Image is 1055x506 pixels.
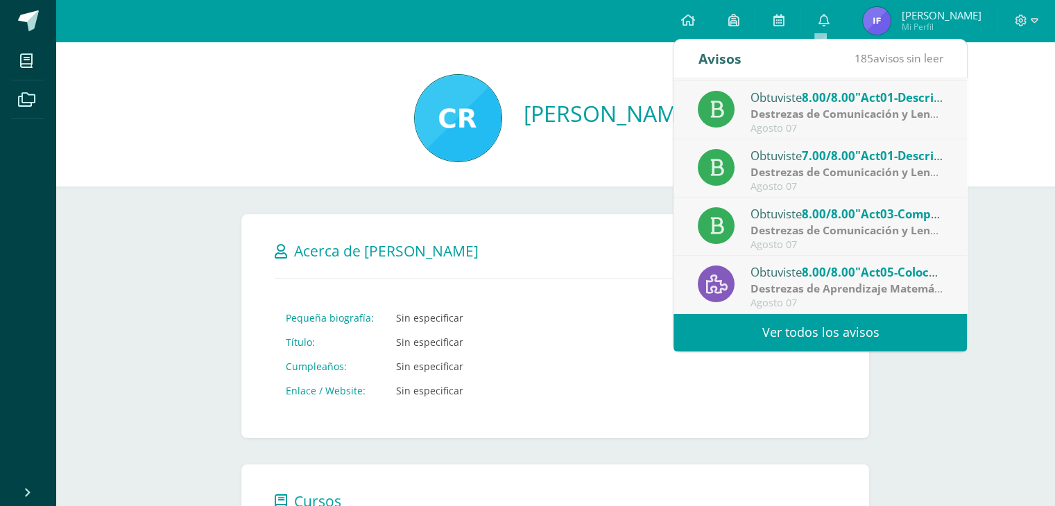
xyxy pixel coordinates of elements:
[674,313,967,351] a: Ver todos los avisos
[855,148,1033,164] span: "Act01-Descripción de imagen"
[863,7,891,35] img: 0f85ece97ff9286594c4eebba6104ab3.png
[750,281,955,296] strong: Destrezas de Aprendizaje Matemático
[750,106,959,121] strong: Destrezas de Comunicación y Lenguaje
[750,146,943,164] div: Obtuviste en
[802,264,855,280] span: 8.00/8.00
[750,164,943,180] div: | Actividades
[750,263,943,281] div: Obtuviste en
[855,206,1006,222] span: "Act03-Completar poema"
[901,21,981,33] span: Mi Perfil
[275,330,385,354] td: Título:
[750,223,943,238] div: | Actividades
[750,281,943,297] div: | Actividades
[802,89,855,105] span: 8.00/8.00
[750,164,959,180] strong: Destrezas de Comunicación y Lenguaje
[901,8,981,22] span: [PERSON_NAME]
[294,241,479,261] span: Acerca de [PERSON_NAME]
[385,330,474,354] td: Sin especificar
[802,206,855,222] span: 8.00/8.00
[750,297,943,309] div: Agosto 07
[750,181,943,193] div: Agosto 07
[385,306,474,330] td: Sin especificar
[750,106,943,122] div: | Actividades
[750,88,943,106] div: Obtuviste en
[524,98,696,128] a: [PERSON_NAME]
[750,239,943,251] div: Agosto 07
[385,378,474,403] td: Sin especificar
[750,123,943,134] div: Agosto 07
[750,204,943,223] div: Obtuviste en
[415,75,501,162] img: 0a7a8c68f88203e697f0d88fdc932ece.png
[854,51,873,66] span: 185
[750,223,959,238] strong: Destrezas de Comunicación y Lenguaje
[698,40,741,78] div: Avisos
[275,306,385,330] td: Pequeña biografía:
[275,354,385,378] td: Cumpleaños:
[854,51,943,66] span: avisos sin leer
[385,354,474,378] td: Sin especificar
[855,89,1033,105] span: "Act01-Descripción de imagen"
[802,148,855,164] span: 7.00/8.00
[275,378,385,403] td: Enlace / Website:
